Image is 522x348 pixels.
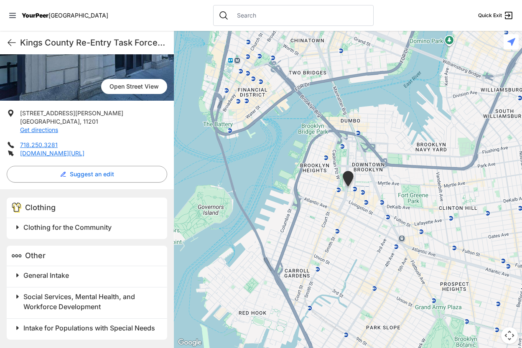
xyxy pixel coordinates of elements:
[70,170,114,178] span: Suggest an edit
[80,118,81,125] span: ,
[232,11,368,20] input: Search
[23,292,135,311] span: Social Services, Mental Health, and Workforce Development
[23,223,112,231] span: Clothing for the Community
[23,324,155,332] span: Intake for Populations with Special Needs
[176,337,204,348] img: Google
[25,251,46,260] span: Other
[341,171,355,190] div: Brooklyn
[101,79,167,94] span: Open Street View
[20,118,80,125] span: [GEOGRAPHIC_DATA]
[7,166,167,183] button: Suggest an edit
[22,12,48,19] span: YourPeer
[20,141,58,148] a: 718.250.3281
[23,271,69,279] span: General Intake
[20,126,58,133] a: Get directions
[20,150,84,157] a: [DOMAIN_NAME][URL]
[501,327,518,344] button: Map camera controls
[478,10,514,20] a: Quick Exit
[20,37,167,48] h1: Kings County Re-Entry Task Force/Bureau (KCRTF)
[478,12,502,19] span: Quick Exit
[176,337,204,348] a: Open this area in Google Maps (opens a new window)
[22,13,108,18] a: YourPeer[GEOGRAPHIC_DATA]
[25,203,56,212] span: Clothing
[83,118,98,125] span: 11201
[48,12,108,19] span: [GEOGRAPHIC_DATA]
[20,109,123,117] span: [STREET_ADDRESS][PERSON_NAME]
